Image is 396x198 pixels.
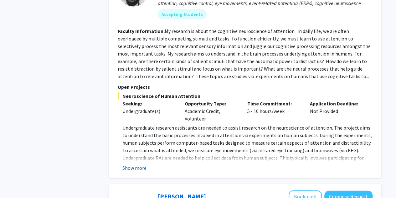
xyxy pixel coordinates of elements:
mat-chip: Accepting Students [158,9,207,19]
p: Time Commitment: [247,100,301,107]
div: Academic Credit, Volunteer [180,100,243,122]
p: Seeking: [122,100,176,107]
p: Application Deadline: [310,100,363,107]
fg-read-more: My research is about the cognitive neuroscience of attention. In daily life, we are often overloa... [118,28,371,79]
p: Opportunity Type: [185,100,238,107]
p: Undergraduate research assistants are needed to assist research on the neuroscience of attention.... [122,124,373,184]
div: 5 - 10 hours/week [243,100,305,122]
iframe: Chat [5,170,27,193]
div: Undergraduate(s) [122,107,176,115]
button: Show more [122,164,147,172]
b: Faculty Information: [118,28,165,34]
div: Not Provided [305,100,368,122]
span: Neuroscience of Human Attention [118,92,373,100]
p: Open Projects [118,83,373,91]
